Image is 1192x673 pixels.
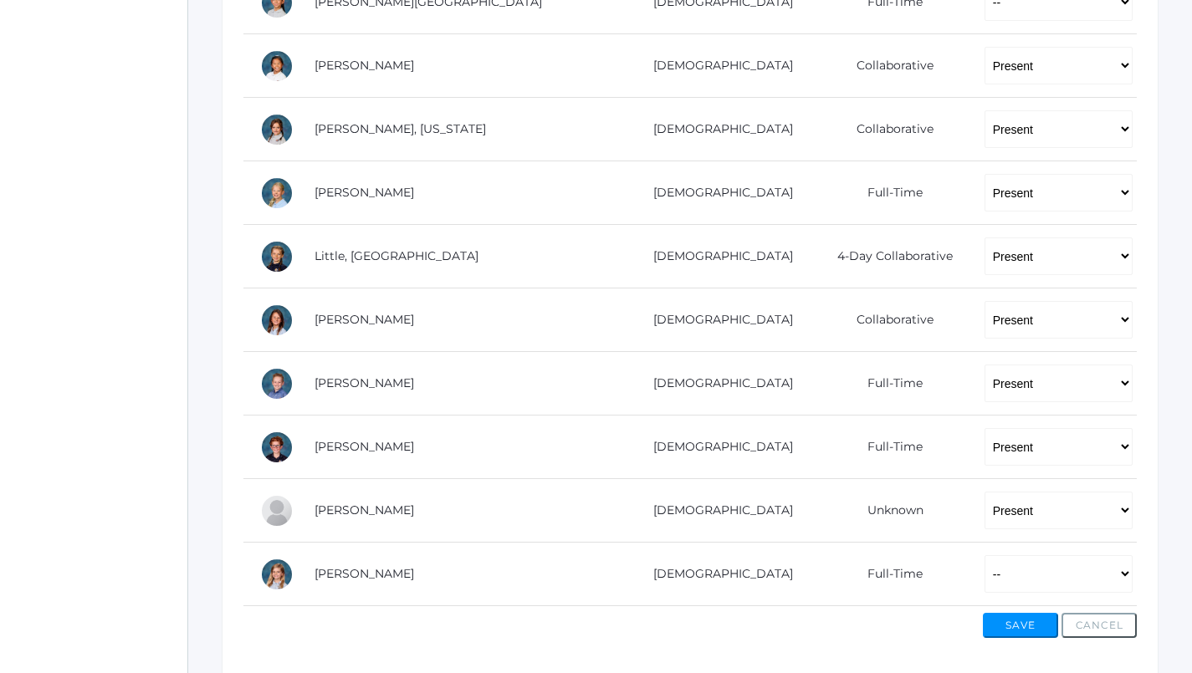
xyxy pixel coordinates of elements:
td: Unknown [810,479,967,543]
td: Collaborative [810,288,967,352]
td: Full-Time [810,161,967,225]
a: [PERSON_NAME] [315,375,414,390]
a: Little, [GEOGRAPHIC_DATA] [315,248,478,263]
button: Save [983,613,1058,638]
td: 4-Day Collaborative [810,225,967,288]
div: Georgia Lee [260,113,294,146]
div: Chloe Lewis [260,176,294,210]
td: [DEMOGRAPHIC_DATA] [625,479,811,543]
td: [DEMOGRAPHIC_DATA] [625,416,811,479]
a: [PERSON_NAME] [315,566,414,581]
td: [DEMOGRAPHIC_DATA] [625,352,811,416]
td: Full-Time [810,543,967,606]
td: [DEMOGRAPHIC_DATA] [625,543,811,606]
div: Eleanor Velasquez [260,494,294,528]
a: [PERSON_NAME] [315,312,414,327]
td: [DEMOGRAPHIC_DATA] [625,34,811,98]
td: [DEMOGRAPHIC_DATA] [625,288,811,352]
div: Theodore Trumpower [260,431,294,464]
td: Collaborative [810,98,967,161]
td: [DEMOGRAPHIC_DATA] [625,225,811,288]
div: Lila Lau [260,49,294,83]
button: Cancel [1062,613,1137,638]
div: Maggie Oram [260,303,294,337]
div: Dylan Sandeman [260,367,294,400]
td: [DEMOGRAPHIC_DATA] [625,161,811,225]
td: [DEMOGRAPHIC_DATA] [625,98,811,161]
div: Savannah Little [260,240,294,273]
div: Bailey Zacharia [260,558,294,591]
td: Full-Time [810,352,967,416]
a: [PERSON_NAME] [315,185,414,200]
td: Full-Time [810,416,967,479]
a: [PERSON_NAME] [315,439,414,454]
a: [PERSON_NAME], [US_STATE] [315,121,486,136]
td: Collaborative [810,34,967,98]
a: [PERSON_NAME] [315,58,414,73]
a: [PERSON_NAME] [315,502,414,517]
